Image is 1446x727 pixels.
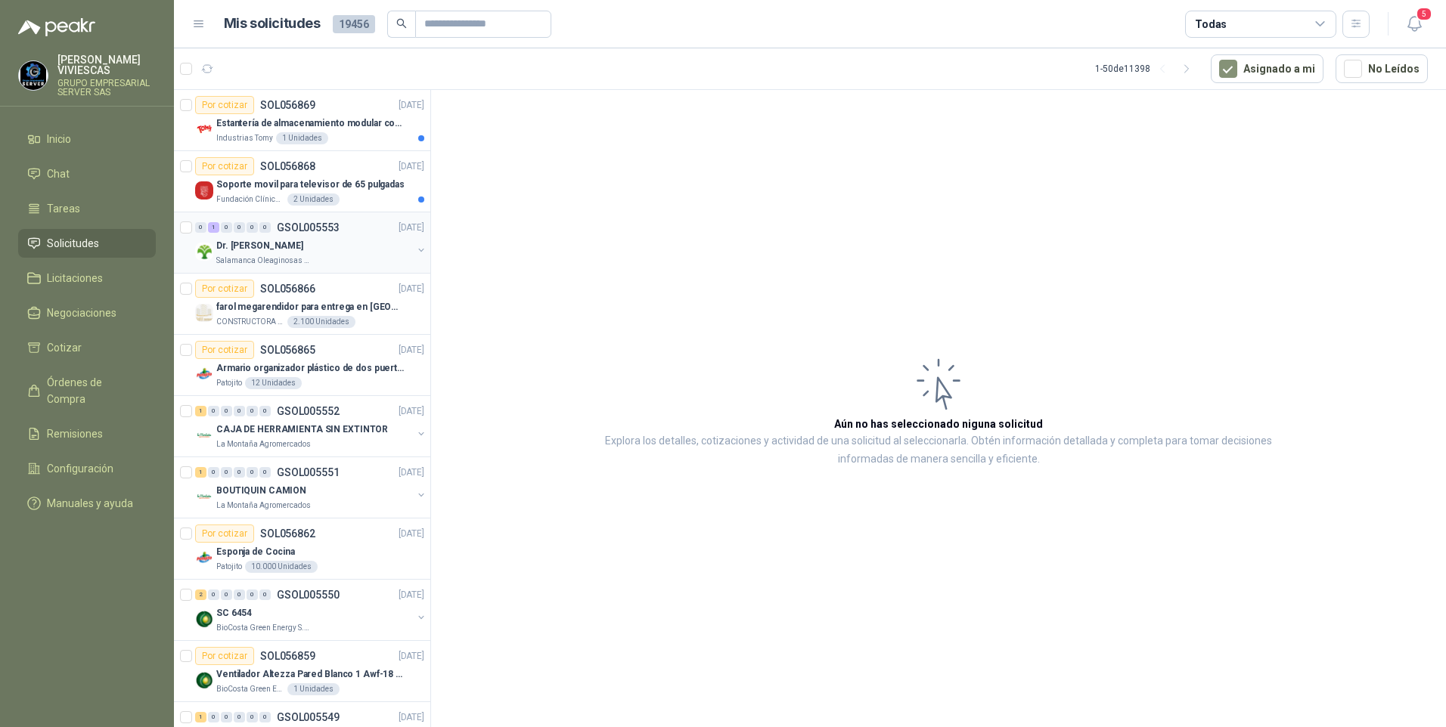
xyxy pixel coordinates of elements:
[834,416,1043,432] h3: Aún no has seleccionado niguna solicitud
[47,131,71,147] span: Inicio
[195,647,254,665] div: Por cotizar
[18,194,156,223] a: Tareas
[245,377,302,389] div: 12 Unidades
[399,527,424,541] p: [DATE]
[399,588,424,602] p: [DATE]
[216,683,284,695] p: BioCosta Green Energy S.A.S
[1211,54,1323,83] button: Asignado a mi
[19,61,48,90] img: Company Logo
[245,561,318,573] div: 10.000 Unidades
[216,561,242,573] p: Patojito
[195,280,254,298] div: Por cotizar
[221,222,232,233] div: 0
[216,622,312,634] p: BioCosta Green Energy S.A.S
[277,467,340,478] p: GSOL005551
[47,495,133,512] span: Manuales y ayuda
[277,589,340,600] p: GSOL005550
[216,500,311,512] p: La Montaña Agromercados
[247,712,258,722] div: 0
[1401,11,1428,38] button: 5
[195,712,206,722] div: 1
[195,610,213,628] img: Company Logo
[234,467,245,478] div: 0
[216,255,312,267] p: Salamanca Oleaginosas SAS
[234,589,245,600] div: 0
[18,125,156,153] a: Inicio
[259,406,271,416] div: 0
[195,402,427,450] a: 1 0 0 0 0 0 GSOL005552[DATE] Company LogoCAJA DE HERRAMIENTA SIN EXTINTORLa Montaña Agromercados
[18,368,156,413] a: Órdenes de Compra
[224,13,321,35] h1: Mis solicitudes
[216,132,273,144] p: Industrias Tomy
[195,463,427,512] a: 1 0 0 0 0 0 GSOL005551[DATE] Company LogoBOUTIQUIN CAMIONLa Montaña Agromercados
[277,406,340,416] p: GSOL005552
[277,222,340,233] p: GSOL005553
[174,274,430,335] a: Por cotizarSOL056866[DATE] Company Logofarol megarendidor para entrega en [GEOGRAPHIC_DATA]CONSTR...
[195,157,254,175] div: Por cotizar
[47,166,70,182] span: Chat
[195,524,254,543] div: Por cotizar
[195,671,213,689] img: Company Logo
[276,132,328,144] div: 1 Unidades
[195,181,213,200] img: Company Logo
[216,300,405,314] p: farol megarendidor para entrega en [GEOGRAPHIC_DATA]
[195,218,427,267] a: 0 1 0 0 0 0 GSOL005553[DATE] Company LogoDr. [PERSON_NAME]Salamanca Oleaginosas SAS
[216,484,306,498] p: BOUTIQUIN CAMION
[396,18,407,29] span: search
[195,222,206,233] div: 0
[399,343,424,357] p: [DATE]
[216,667,405,682] p: Ventilador Altezza Pared Blanco 1 Awf-18 Pro Balinera
[174,335,430,396] a: Por cotizarSOL056865[DATE] Company LogoArmario organizador plástico de dos puertas de acuerdo a l...
[208,467,219,478] div: 0
[234,406,245,416] div: 0
[1095,57,1199,81] div: 1 - 50 de 11398
[287,683,340,695] div: 1 Unidades
[174,151,430,212] a: Por cotizarSOL056868[DATE] Company LogoSoporte movil para televisor de 65 pulgadasFundación Clíni...
[47,460,113,477] span: Configuración
[247,467,258,478] div: 0
[277,712,340,722] p: GSOL005549
[260,161,315,172] p: SOL056868
[399,404,424,419] p: [DATE]
[195,406,206,416] div: 1
[260,528,315,539] p: SOL056862
[247,406,258,416] div: 0
[399,466,424,480] p: [DATE]
[208,406,219,416] div: 0
[260,345,315,355] p: SOL056865
[57,54,156,76] p: [PERSON_NAME] VIVIESCAS
[1336,54,1428,83] button: No Leídos
[18,454,156,483] a: Configuración
[18,299,156,327] a: Negociaciones
[287,316,355,328] div: 2.100 Unidades
[174,518,430,580] a: Por cotizarSOL056862[DATE] Company LogoEsponja de CocinaPatojito10.000 Unidades
[174,641,430,702] a: Por cotizarSOL056859[DATE] Company LogoVentilador Altezza Pared Blanco 1 Awf-18 Pro BalineraBioCo...
[216,545,295,559] p: Esponja de Cocina
[18,264,156,292] a: Licitaciones
[195,304,213,322] img: Company Logo
[247,222,258,233] div: 0
[195,341,254,359] div: Por cotizar
[582,432,1295,469] p: Explora los detalles, cotizaciones y actividad de una solicitud al seleccionarla. Obtén informaci...
[195,426,213,444] img: Company Logo
[260,100,315,110] p: SOL056869
[399,98,424,113] p: [DATE]
[216,193,284,206] p: Fundación Clínica Shaio
[18,489,156,518] a: Manuales y ayuda
[216,178,405,192] p: Soporte movil para televisor de 65 pulgadas
[195,96,254,114] div: Por cotizar
[260,283,315,294] p: SOL056866
[399,282,424,296] p: [DATE]
[18,159,156,188] a: Chat
[195,487,213,506] img: Company Logo
[47,235,99,252] span: Solicitudes
[208,712,219,722] div: 0
[234,712,245,722] div: 0
[47,270,103,286] span: Licitaciones
[260,651,315,661] p: SOL056859
[47,425,103,442] span: Remisiones
[195,549,213,567] img: Company Logo
[195,120,213,138] img: Company Logo
[287,193,340,206] div: 2 Unidades
[399,221,424,235] p: [DATE]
